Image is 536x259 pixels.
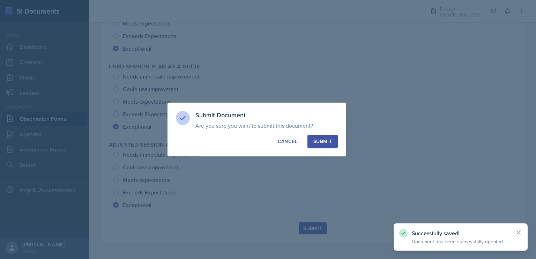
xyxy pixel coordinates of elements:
p: Are you sure you want to submit this document? [195,122,338,129]
p: Document has been successfully updated [412,238,509,245]
h3: Submit Document [195,111,338,119]
p: Successfully saved! [412,230,509,237]
div: Submit [313,138,332,145]
div: Cancel [278,138,297,145]
button: Submit [307,135,338,148]
button: Cancel [272,135,303,148]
